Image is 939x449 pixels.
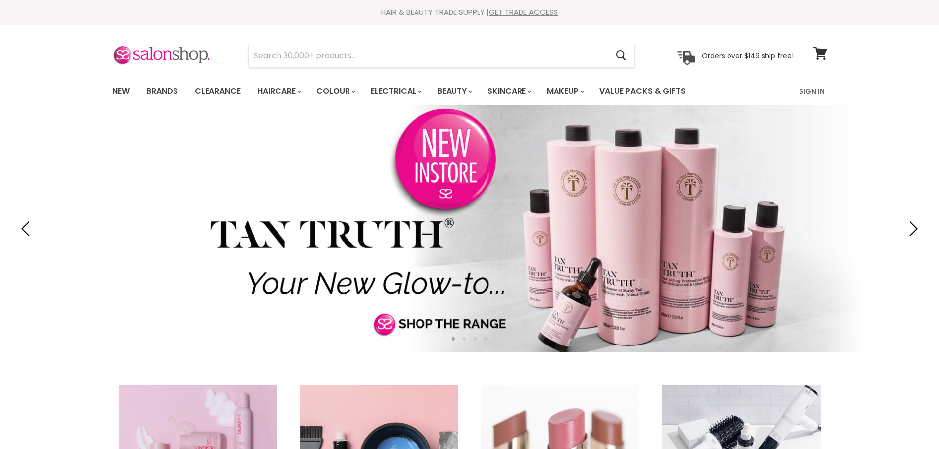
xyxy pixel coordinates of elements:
iframe: Gorgias live chat messenger [890,403,929,439]
a: GET TRADE ACCESS [489,7,558,17]
button: Next [902,219,922,239]
a: Colour [309,81,361,102]
ul: Main menu [105,77,743,105]
a: Clearance [187,81,248,102]
a: Sign In [793,81,831,102]
form: Product [248,44,635,68]
li: Page dot 4 [484,337,487,341]
p: Orders over $149 ship free! [702,51,794,60]
a: Value Packs & Gifts [592,81,693,102]
nav: Main [100,77,839,105]
a: Beauty [430,81,478,102]
button: Previous [17,219,37,239]
li: Page dot 1 [452,337,455,341]
a: Makeup [539,81,590,102]
li: Page dot 3 [473,337,477,341]
li: Page dot 2 [462,337,466,341]
div: HAIR & BEAUTY TRADE SUPPLY | [100,7,839,17]
a: Brands [139,81,185,102]
a: Skincare [480,81,537,102]
a: New [105,81,137,102]
a: Electrical [363,81,428,102]
input: Search [249,44,608,67]
a: Haircare [250,81,307,102]
button: Search [608,44,634,67]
